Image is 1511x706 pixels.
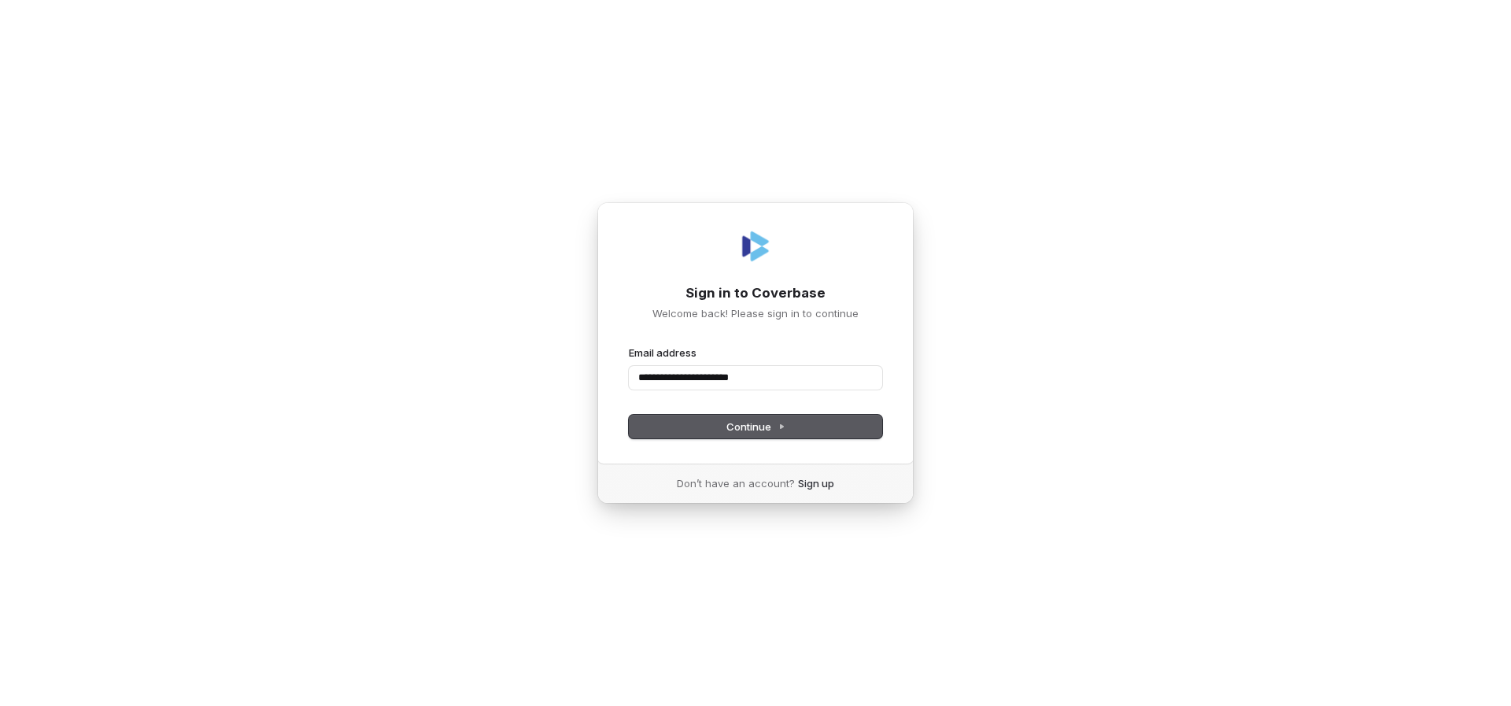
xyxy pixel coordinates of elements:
[629,306,882,320] p: Welcome back! Please sign in to continue
[737,227,774,265] img: Coverbase
[798,476,834,490] a: Sign up
[629,284,882,303] h1: Sign in to Coverbase
[677,476,795,490] span: Don’t have an account?
[629,346,696,360] label: Email address
[629,415,882,438] button: Continue
[726,420,785,434] span: Continue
